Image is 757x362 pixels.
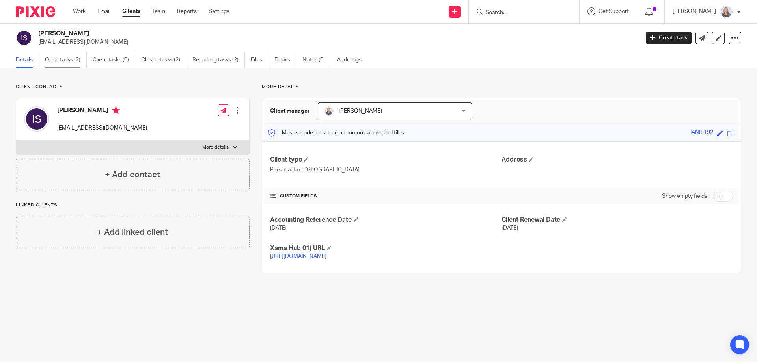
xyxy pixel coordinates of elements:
p: Master code for secure communications and files [268,129,404,137]
h2: [PERSON_NAME] [38,30,515,38]
a: Closed tasks (2) [141,52,186,68]
a: Clients [122,7,140,15]
input: Search [485,9,556,17]
span: [PERSON_NAME] [339,108,382,114]
h4: + Add linked client [97,226,168,238]
a: Work [73,7,86,15]
img: Debbie%20Noon%20Professional%20Photo.jpg [324,106,334,116]
a: Emails [274,52,296,68]
span: [DATE] [502,225,518,231]
h4: [PERSON_NAME] [57,106,147,116]
a: Notes (0) [302,52,331,68]
a: Create task [646,32,692,44]
h4: + Add contact [105,169,160,181]
img: svg%3E [24,106,49,132]
label: Show empty fields [662,192,707,200]
img: Pixie [16,6,55,17]
p: Linked clients [16,202,250,208]
a: Reports [177,7,197,15]
p: Personal Tax - [GEOGRAPHIC_DATA] [270,166,502,174]
h3: Client manager [270,107,310,115]
a: Recurring tasks (2) [192,52,245,68]
span: [DATE] [270,225,287,231]
h4: Accounting Reference Date [270,216,502,224]
p: More details [262,84,741,90]
p: [PERSON_NAME] [673,7,716,15]
h4: Client Renewal Date [502,216,733,224]
div: IANIS192 [690,128,713,137]
a: Team [152,7,165,15]
p: [EMAIL_ADDRESS][DOMAIN_NAME] [57,124,147,132]
a: Files [251,52,268,68]
a: Details [16,52,39,68]
p: Client contacts [16,84,250,90]
h4: Xama Hub 01) URL [270,244,502,252]
p: More details [202,144,229,150]
h4: Address [502,156,733,164]
span: Get Support [599,9,629,14]
a: Audit logs [337,52,367,68]
h4: Client type [270,156,502,164]
a: Email [97,7,110,15]
a: Client tasks (0) [93,52,135,68]
a: Settings [209,7,229,15]
img: svg%3E [16,30,32,46]
img: Debbie%20Noon%20Professional%20Photo.jpg [720,6,733,18]
a: Open tasks (2) [45,52,87,68]
a: [URL][DOMAIN_NAME] [270,254,326,259]
i: Primary [112,106,120,114]
h4: CUSTOM FIELDS [270,193,502,199]
p: [EMAIL_ADDRESS][DOMAIN_NAME] [38,38,634,46]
